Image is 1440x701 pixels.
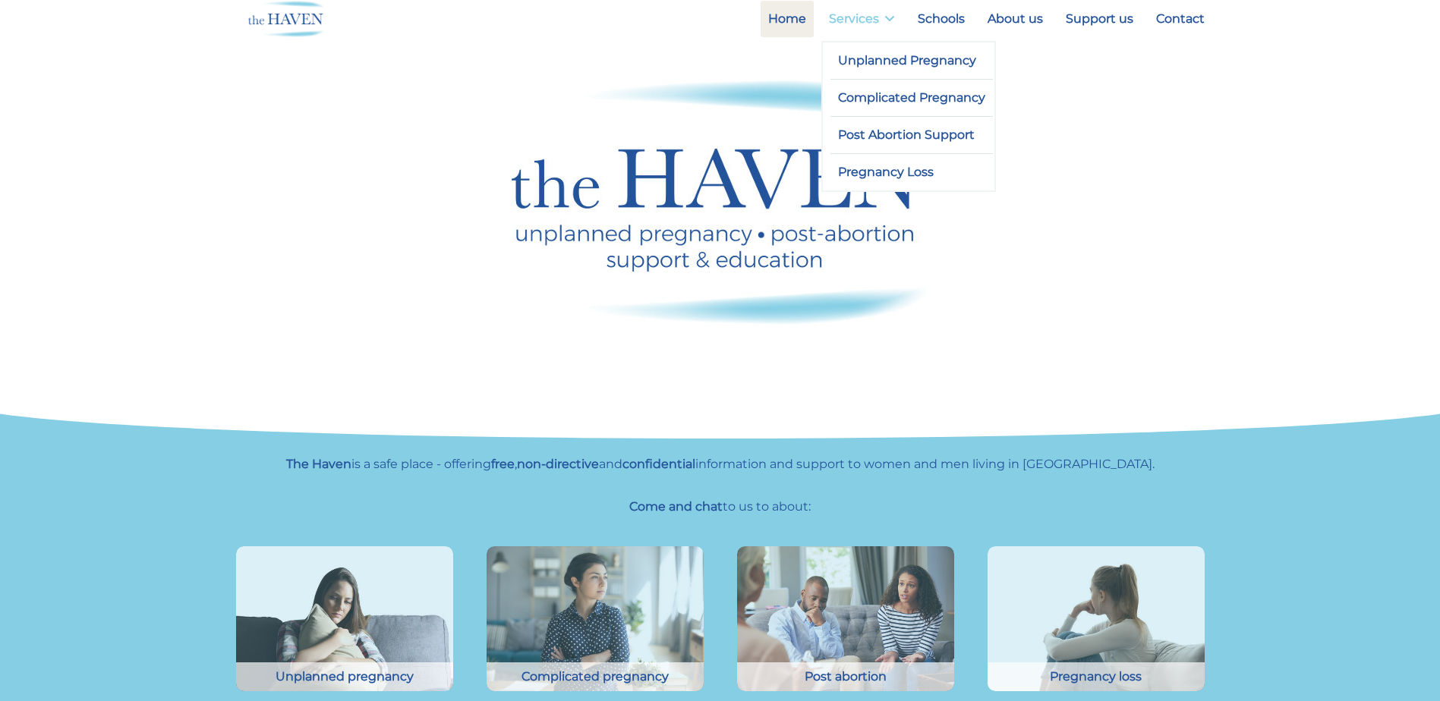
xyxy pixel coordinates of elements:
strong: Come and chat [629,499,723,514]
a: Post Abortion Support [830,117,994,153]
a: Young couple in crisis trying solve problem during counselling Post abortion [737,680,954,694]
a: Support us [1058,1,1141,37]
strong: The Haven [286,457,351,471]
a: Services [821,1,903,37]
strong: non-directive [517,457,599,471]
strong: confidential [622,457,695,471]
div: Complicated pregnancy [487,662,704,691]
a: Unplanned Pregnancy [830,42,994,79]
img: Haven logo - unplanned pregnancy, post abortion support and education [512,80,929,325]
a: Contact [1149,1,1212,37]
a: Complicated Pregnancy [830,80,994,116]
div: Pregnancy loss [988,662,1205,691]
a: Young woman discussing pregnancy problems with counsellor Complicated pregnancy [487,680,704,694]
a: Home [761,1,814,37]
img: Young couple in crisis trying solve problem during counselling [737,546,954,691]
a: Schools [910,1,972,37]
strong: free [491,457,515,471]
a: Side view young woman looking away at window sitting on couch at home Pregnancy loss [988,680,1205,694]
a: Front view of a sad girl embracing a pillow sitting on a couch Unplanned pregnancy [236,680,453,694]
img: Side view young woman looking away at window sitting on couch at home [988,546,1205,691]
div: Unplanned pregnancy [236,662,453,691]
a: About us [980,1,1051,37]
div: Post abortion [737,662,954,691]
img: Young woman discussing pregnancy problems with counsellor [487,546,704,691]
a: Pregnancy Loss [830,154,994,190]
img: Front view of a sad girl embracing a pillow sitting on a couch [236,546,453,691]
